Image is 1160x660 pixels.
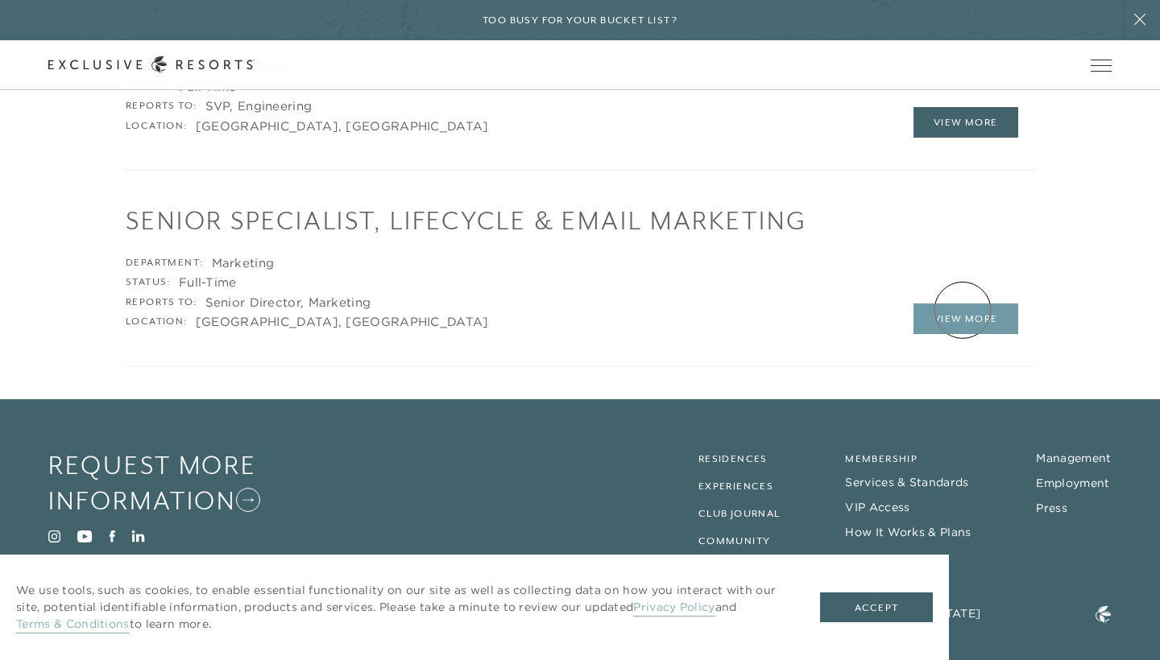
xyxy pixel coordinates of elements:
[179,274,237,291] div: Full-Time
[1036,476,1109,490] a: Employment
[845,500,909,514] a: VIP Access
[16,617,130,633] a: Terms & Conditions
[126,255,203,271] div: Department:
[913,303,1018,334] a: View More
[196,118,489,134] div: [GEOGRAPHIC_DATA], [GEOGRAPHIC_DATA]
[820,592,933,623] button: Accept
[205,295,371,311] div: Senior Director, Marketing
[48,448,324,519] a: Request More Information
[126,203,1034,238] h1: Senior Specialist, Lifecycle & Email Marketing
[913,107,1018,138] a: View More
[126,118,188,134] div: Location:
[1036,501,1067,515] a: Press
[633,600,715,617] a: Privacy Policy
[845,475,968,489] a: Services & Standards
[126,295,197,311] div: Reports to:
[698,453,768,464] a: Residences
[483,13,677,28] h6: Too busy for your bucket list?
[126,274,171,291] div: Status:
[1036,451,1111,465] a: Management
[698,481,773,492] a: Experiences
[698,535,771,547] a: Community
[196,314,489,330] div: [GEOGRAPHIC_DATA], [GEOGRAPHIC_DATA]
[212,255,275,271] div: Marketing
[698,508,781,519] a: Club Journal
[126,314,188,330] div: Location:
[205,98,313,114] div: SVP, Engineering
[845,525,971,539] a: How It Works & Plans
[845,453,918,464] a: Membership
[1091,60,1112,71] button: Open navigation
[16,582,788,633] p: We use tools, such as cookies, to enable essential functionality on our site as well as collectin...
[126,98,197,114] div: Reports to:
